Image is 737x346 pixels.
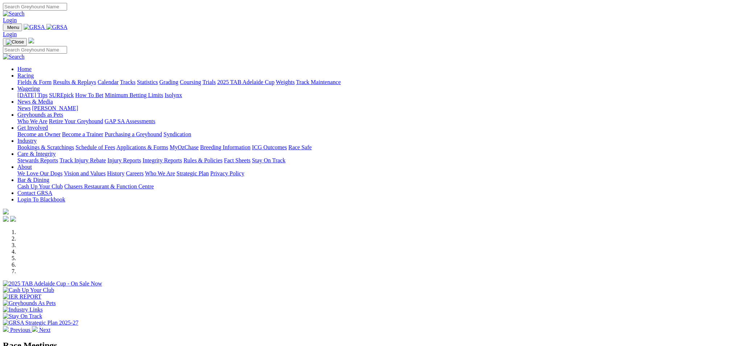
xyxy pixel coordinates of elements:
[17,79,51,85] a: Fields & Form
[296,79,341,85] a: Track Maintenance
[17,118,734,125] div: Greyhounds as Pets
[49,92,74,98] a: SUREpick
[46,24,68,30] img: GRSA
[170,144,199,150] a: MyOzChase
[17,177,49,183] a: Bar & Dining
[32,327,50,333] a: Next
[116,144,168,150] a: Applications & Forms
[180,79,201,85] a: Coursing
[276,79,295,85] a: Weights
[107,157,141,163] a: Injury Reports
[145,170,175,176] a: Who We Are
[200,144,251,150] a: Breeding Information
[17,170,734,177] div: About
[17,86,40,92] a: Wagering
[17,157,734,164] div: Care & Integrity
[105,118,156,124] a: GAP SA Assessments
[17,118,47,124] a: Who We Are
[3,313,42,320] img: Stay On Track
[17,92,47,98] a: [DATE] Tips
[3,3,67,11] input: Search
[10,216,16,222] img: twitter.svg
[3,216,9,222] img: facebook.svg
[3,300,56,307] img: Greyhounds As Pets
[107,170,124,176] a: History
[17,72,34,79] a: Racing
[17,112,63,118] a: Greyhounds as Pets
[217,79,274,85] a: 2025 TAB Adelaide Cup
[17,183,734,190] div: Bar & Dining
[17,190,52,196] a: Contact GRSA
[252,157,285,163] a: Stay On Track
[120,79,136,85] a: Tracks
[3,38,27,46] button: Toggle navigation
[32,326,38,332] img: chevron-right-pager-white.svg
[17,170,62,176] a: We Love Our Dogs
[177,170,209,176] a: Strategic Plan
[64,170,105,176] a: Vision and Values
[137,79,158,85] a: Statistics
[17,131,734,138] div: Get Involved
[10,327,30,333] span: Previous
[160,79,178,85] a: Grading
[24,24,45,30] img: GRSA
[3,31,17,37] a: Login
[17,105,734,112] div: News & Media
[3,24,22,31] button: Toggle navigation
[32,105,78,111] a: [PERSON_NAME]
[17,164,32,170] a: About
[7,25,19,30] span: Menu
[17,92,734,99] div: Wagering
[105,92,163,98] a: Minimum Betting Limits
[49,118,103,124] a: Retire Your Greyhound
[3,209,9,214] img: logo-grsa-white.png
[3,307,43,313] img: Industry Links
[17,105,30,111] a: News
[202,79,216,85] a: Trials
[3,293,41,300] img: IER REPORT
[3,17,17,23] a: Login
[3,46,67,54] input: Search
[17,157,58,163] a: Stewards Reports
[59,157,106,163] a: Track Injury Rebate
[163,131,191,137] a: Syndication
[64,183,154,189] a: Chasers Restaurant & Function Centre
[126,170,144,176] a: Careers
[3,11,25,17] img: Search
[3,326,9,332] img: chevron-left-pager-white.svg
[17,196,65,203] a: Login To Blackbook
[3,320,78,326] img: GRSA Strategic Plan 2025-27
[17,99,53,105] a: News & Media
[165,92,182,98] a: Isolynx
[53,79,96,85] a: Results & Replays
[17,125,48,131] a: Get Involved
[17,79,734,86] div: Racing
[224,157,251,163] a: Fact Sheets
[210,170,244,176] a: Privacy Policy
[39,327,50,333] span: Next
[3,54,25,60] img: Search
[142,157,182,163] a: Integrity Reports
[17,138,37,144] a: Industry
[252,144,287,150] a: ICG Outcomes
[17,144,734,151] div: Industry
[105,131,162,137] a: Purchasing a Greyhound
[6,39,24,45] img: Close
[28,38,34,43] img: logo-grsa-white.png
[98,79,119,85] a: Calendar
[3,287,54,293] img: Cash Up Your Club
[17,151,56,157] a: Care & Integrity
[183,157,223,163] a: Rules & Policies
[75,144,115,150] a: Schedule of Fees
[17,66,32,72] a: Home
[3,327,32,333] a: Previous
[17,183,63,189] a: Cash Up Your Club
[75,92,104,98] a: How To Bet
[62,131,103,137] a: Become a Trainer
[3,280,102,287] img: 2025 TAB Adelaide Cup - On Sale Now
[17,144,74,150] a: Bookings & Scratchings
[17,131,61,137] a: Become an Owner
[288,144,311,150] a: Race Safe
